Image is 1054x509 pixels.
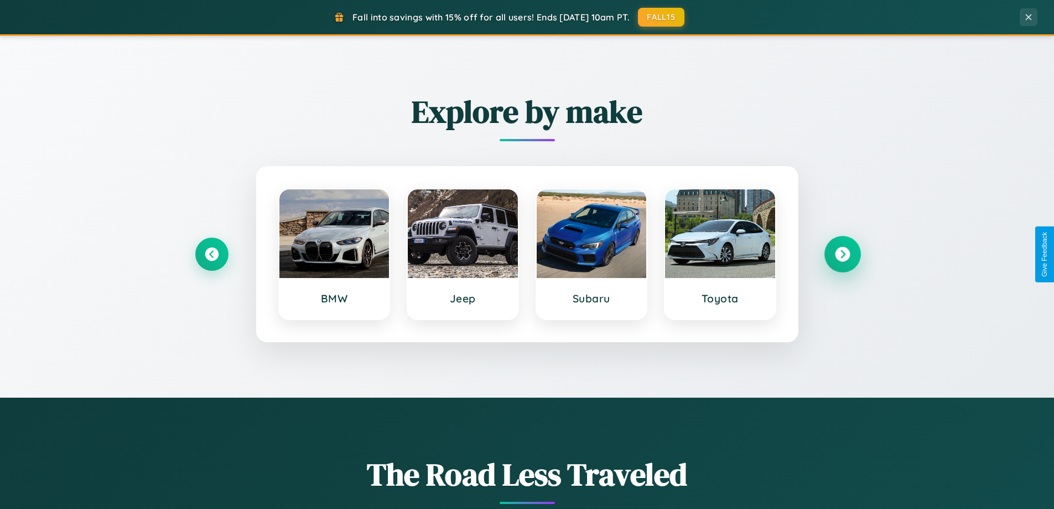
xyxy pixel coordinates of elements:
[195,453,859,496] h1: The Road Less Traveled
[195,90,859,133] h2: Explore by make
[419,292,507,305] h3: Jeep
[352,12,630,23] span: Fall into savings with 15% off for all users! Ends [DATE] 10am PT.
[638,8,684,27] button: FALL15
[290,292,378,305] h3: BMW
[548,292,636,305] h3: Subaru
[676,292,764,305] h3: Toyota
[1041,232,1048,277] div: Give Feedback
